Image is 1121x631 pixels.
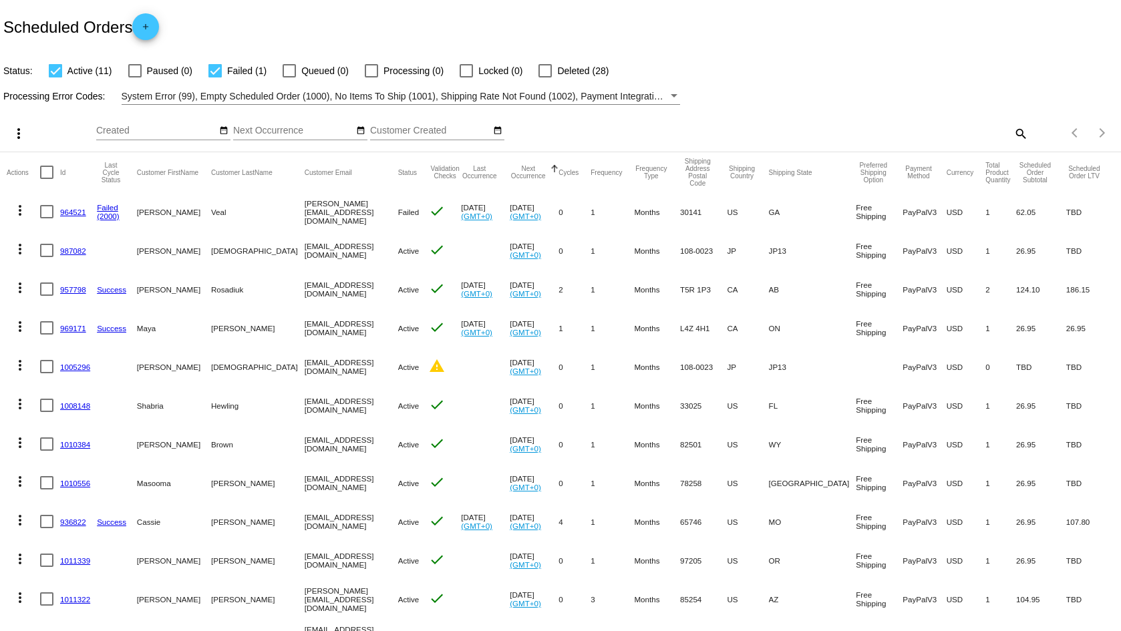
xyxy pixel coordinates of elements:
mat-cell: 26.95 [1016,541,1066,580]
mat-cell: USD [947,425,986,463]
mat-cell: JP13 [769,231,856,270]
mat-header-cell: Total Product Quantity [985,152,1016,192]
mat-cell: Free Shipping [856,541,903,580]
mat-cell: [EMAIL_ADDRESS][DOMAIN_NAME] [305,425,398,463]
a: 1008148 [60,401,90,410]
mat-cell: Free Shipping [856,425,903,463]
mat-cell: Hewling [211,386,305,425]
mat-cell: 97205 [680,541,727,580]
mat-cell: WY [769,425,856,463]
mat-cell: USD [947,270,986,308]
mat-icon: check [429,280,445,296]
mat-cell: [DATE] [510,270,558,308]
mat-cell: [DATE] [510,231,558,270]
mat-cell: USD [947,386,986,425]
mat-cell: USD [947,347,986,386]
button: Change sorting for Status [398,168,417,176]
mat-cell: Veal [211,192,305,231]
mat-cell: 0 [558,231,591,270]
button: Change sorting for CustomerLastName [211,168,273,176]
mat-cell: 1 [591,502,634,541]
mat-cell: 78258 [680,463,727,502]
mat-cell: [DATE] [510,347,558,386]
mat-cell: Months [634,270,680,308]
mat-cell: 124.10 [1016,270,1066,308]
mat-cell: [PERSON_NAME] [211,463,305,502]
mat-cell: Free Shipping [856,580,903,618]
a: 1010556 [60,479,90,487]
span: Queued (0) [301,63,349,79]
button: Change sorting for NextOccurrenceUtc [510,165,546,180]
mat-cell: 1 [985,502,1016,541]
a: (GMT+0) [461,328,492,337]
mat-cell: Rosadiuk [211,270,305,308]
h2: Scheduled Orders [3,13,159,40]
a: 1005296 [60,363,90,371]
mat-cell: CA [727,308,768,347]
mat-cell: PayPalV3 [903,502,946,541]
mat-cell: USD [947,308,986,347]
mat-cell: 65746 [680,502,727,541]
mat-cell: [DATE] [461,192,510,231]
mat-icon: check [429,513,445,529]
button: Change sorting for LastOccurrenceUtc [461,165,498,180]
mat-cell: USD [947,231,986,270]
mat-cell: Free Shipping [856,386,903,425]
mat-cell: JP [727,347,768,386]
mat-select: Filter by Processing Error Codes [122,88,681,105]
span: Active [398,440,420,449]
mat-cell: Masooma [137,463,211,502]
span: Processing Error Codes: [3,91,106,101]
mat-cell: TBD [1066,192,1114,231]
mat-cell: L4Z 4H1 [680,308,727,347]
mat-cell: USD [947,580,986,618]
mat-cell: 1 [985,386,1016,425]
mat-cell: 1 [985,541,1016,580]
mat-cell: 1 [985,580,1016,618]
mat-header-cell: Validation Checks [429,152,461,192]
mat-icon: more_vert [12,590,28,606]
span: Failed [398,208,420,216]
mat-cell: [DATE] [510,502,558,541]
mat-cell: 0 [558,541,591,580]
mat-icon: check [429,242,445,258]
mat-cell: Months [634,231,680,270]
mat-cell: US [727,541,768,580]
mat-cell: PayPalV3 [903,347,946,386]
a: 1011339 [60,556,90,565]
span: Deleted (28) [557,63,609,79]
mat-cell: Months [634,308,680,347]
mat-cell: 0 [985,347,1016,386]
mat-cell: 2 [558,270,591,308]
mat-cell: 1 [591,270,634,308]
mat-cell: 0 [558,386,591,425]
mat-cell: TBD [1066,541,1114,580]
mat-cell: 0 [558,580,591,618]
mat-icon: check [429,552,445,568]
mat-cell: Free Shipping [856,270,903,308]
mat-cell: [DATE] [510,580,558,618]
mat-cell: [EMAIL_ADDRESS][DOMAIN_NAME] [305,541,398,580]
mat-icon: more_vert [12,357,28,373]
a: 987082 [60,246,86,255]
span: Status: [3,65,33,76]
mat-cell: 0 [558,347,591,386]
mat-cell: [DATE] [510,386,558,425]
mat-cell: 104.95 [1016,580,1066,618]
mat-cell: Months [634,502,680,541]
mat-cell: [PERSON_NAME] [211,541,305,580]
mat-cell: 82501 [680,425,727,463]
span: Active [398,324,420,333]
a: 969171 [60,324,86,333]
a: (GMT+0) [461,212,492,220]
a: (GMT+0) [510,289,541,298]
mat-icon: check [429,435,445,451]
mat-cell: 62.05 [1016,192,1066,231]
mat-cell: 30141 [680,192,727,231]
mat-icon: check [429,319,445,335]
a: (GMT+0) [461,289,492,298]
mat-cell: [DATE] [510,541,558,580]
mat-cell: [DATE] [510,192,558,231]
a: 964521 [60,208,86,216]
mat-cell: 26.95 [1016,231,1066,270]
